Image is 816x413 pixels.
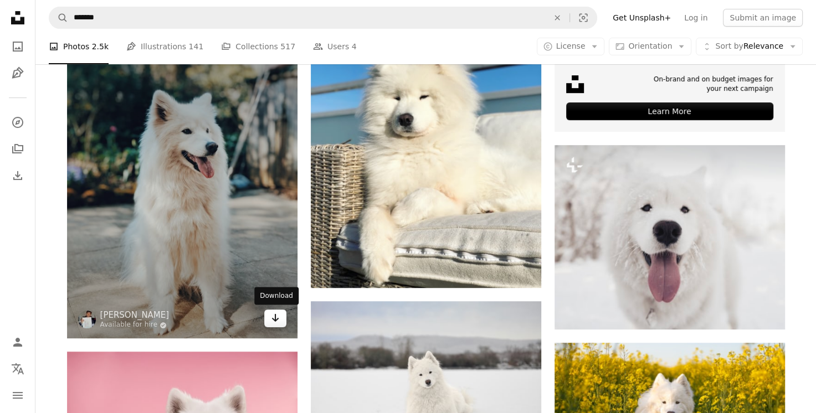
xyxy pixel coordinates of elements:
[646,75,773,94] span: On-brand and on budget images for your next campaign
[7,164,29,187] a: Download History
[49,7,597,29] form: Find visuals sitewide
[7,384,29,406] button: Menu
[570,7,597,28] button: Visual search
[7,358,29,380] button: Language
[100,321,170,329] a: Available for hire
[555,232,785,242] a: a white dog with its tongue hanging out in the snow
[566,75,584,93] img: file-1631678316303-ed18b8b5cb9cimage
[7,331,29,353] a: Log in / Sign up
[566,102,773,120] div: Learn More
[715,41,783,52] span: Relevance
[67,179,297,189] a: long-coated white dog
[7,62,29,84] a: Illustrations
[221,29,295,64] a: Collections 517
[126,29,203,64] a: Illustrations 141
[545,7,569,28] button: Clear
[49,7,68,28] button: Search Unsplash
[723,9,803,27] button: Submit an image
[313,29,357,64] a: Users 4
[715,42,743,50] span: Sort by
[537,38,605,55] button: License
[311,373,541,383] a: a white dog is laying in the snow
[609,38,691,55] button: Orientation
[264,309,286,327] a: Download
[606,9,678,27] a: Get Unsplash+
[78,311,96,328] img: Go to Lui Peng's profile
[311,139,541,149] a: long-coated white dog on sofa
[100,309,170,321] a: [PERSON_NAME]
[678,9,714,27] a: Log in
[7,35,29,58] a: Photos
[7,138,29,160] a: Collections
[555,145,785,329] img: a white dog with its tongue hanging out in the snow
[696,38,803,55] button: Sort byRelevance
[189,40,204,53] span: 141
[628,42,672,50] span: Orientation
[352,40,357,53] span: 4
[7,111,29,133] a: Explore
[254,287,299,304] div: Download
[67,31,297,338] img: long-coated white dog
[556,42,586,50] span: License
[7,7,29,31] a: Home — Unsplash
[280,40,295,53] span: 517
